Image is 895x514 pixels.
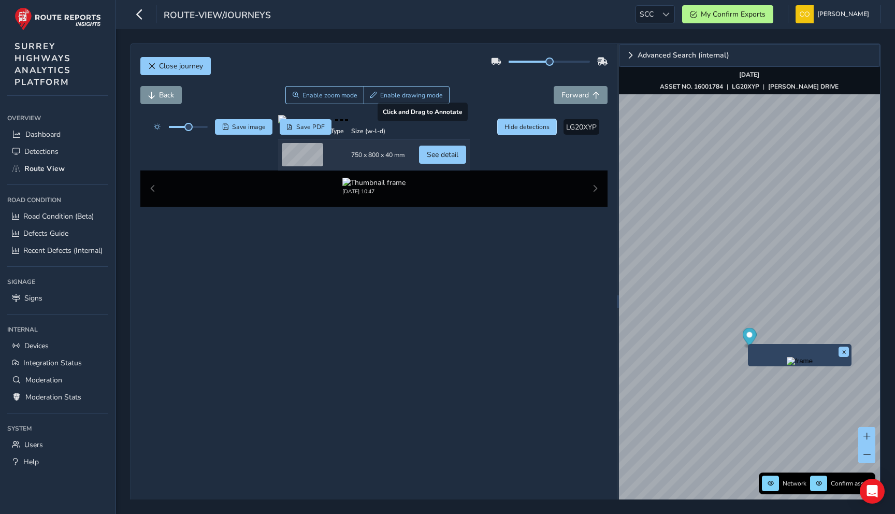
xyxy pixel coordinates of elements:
div: Signage [7,274,108,290]
strong: ASSET NO. 16001784 [660,82,723,91]
strong: [PERSON_NAME] DRIVE [768,82,839,91]
span: Forward [561,90,589,100]
button: Draw [364,86,450,104]
span: [PERSON_NAME] [817,5,869,23]
span: Dashboard [25,130,61,139]
a: Devices [7,337,108,354]
span: Integration Status [23,358,82,368]
button: Hide detections [498,119,557,135]
span: Moderation Stats [25,392,81,402]
div: System [7,421,108,436]
a: Dashboard [7,126,108,143]
a: Help [7,453,108,470]
span: Enable zoom mode [302,91,357,99]
span: route-view/journeys [164,9,271,23]
button: [PERSON_NAME] [796,5,873,23]
span: Moderation [25,375,62,385]
button: Forward [554,86,608,104]
span: SURREY HIGHWAYS ANALYTICS PLATFORM [15,40,71,88]
div: [DATE] 10:47 [342,188,406,195]
a: Integration Status [7,354,108,372]
button: Preview frame [750,357,849,364]
div: Internal [7,322,108,337]
a: Signs [7,290,108,307]
div: Map marker [742,328,756,349]
span: Route View [24,164,65,174]
a: Road Condition (Beta) [7,208,108,225]
span: Recent Defects (Internal) [23,246,103,255]
button: Save [215,119,272,135]
a: Detections [7,143,108,160]
span: Save PDF [296,123,325,131]
button: Back [140,86,182,104]
a: Moderation Stats [7,389,108,406]
span: See detail [427,150,458,160]
div: Road Condition [7,192,108,208]
span: Network [783,479,806,488]
span: Close journey [159,61,203,71]
span: Defects Guide [23,229,68,238]
button: My Confirm Exports [682,5,773,23]
img: Thumbnail frame [342,178,406,188]
img: diamond-layout [796,5,814,23]
div: Overview [7,110,108,126]
span: My Confirm Exports [701,9,766,19]
span: Users [24,440,43,450]
img: rr logo [15,7,101,31]
strong: LG20XYP [732,82,759,91]
span: Devices [24,341,49,351]
div: | | [660,82,839,91]
a: Moderation [7,372,108,389]
span: Back [159,90,174,100]
span: Advanced Search (internal) [638,52,729,59]
a: Expand [619,44,880,67]
img: frame [787,357,813,365]
a: Users [7,436,108,453]
strong: [DATE] [739,70,759,79]
div: Open Intercom Messenger [860,479,885,504]
button: PDF [280,119,332,135]
span: Road Condition (Beta) [23,211,94,221]
button: x [839,347,849,357]
td: 750 x 800 x 40 mm [348,139,408,170]
span: LG20XYP [566,122,597,132]
span: Confirm assets [831,479,872,488]
span: Hide detections [504,123,550,131]
span: Detections [24,147,59,156]
button: See detail [419,146,466,164]
button: Close journey [140,57,211,75]
span: Enable drawing mode [380,91,443,99]
span: Save image [232,123,266,131]
a: Recent Defects (Internal) [7,242,108,259]
span: Signs [24,293,42,303]
button: Zoom [285,86,364,104]
a: Defects Guide [7,225,108,242]
span: SCC [636,6,657,23]
a: Route View [7,160,108,177]
span: Help [23,457,39,467]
